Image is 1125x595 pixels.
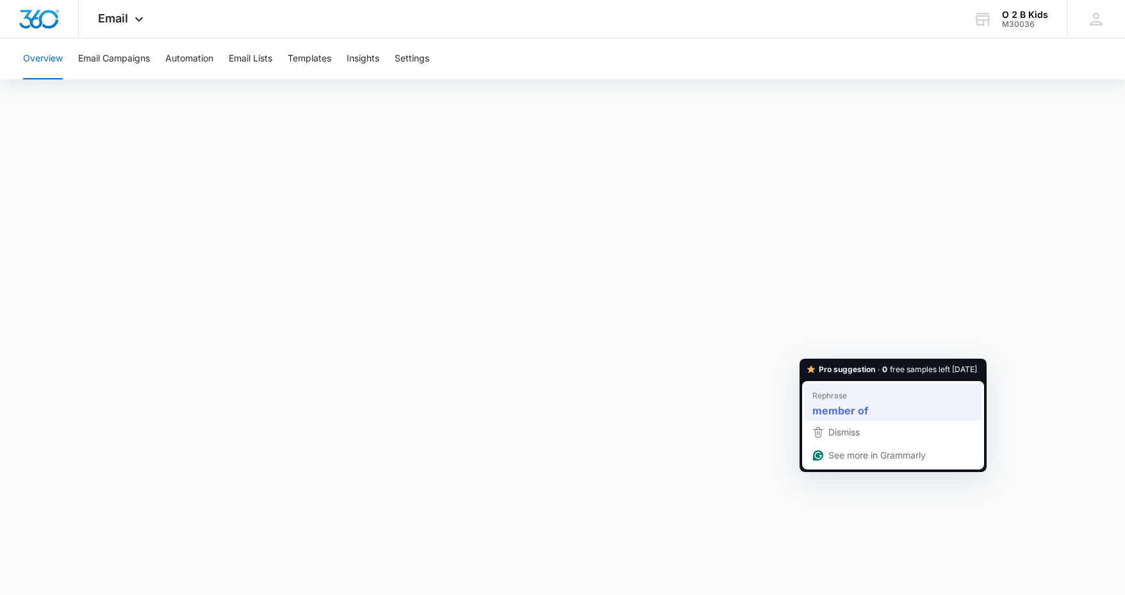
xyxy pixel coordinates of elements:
button: Automation [165,38,213,79]
div: account id [1002,20,1048,29]
button: Email Lists [229,38,272,79]
button: Overview [23,38,63,79]
button: Templates [288,38,331,79]
button: Insights [347,38,379,79]
button: Email Campaigns [78,38,150,79]
div: account name [1002,10,1048,20]
button: Settings [395,38,429,79]
span: Email [98,12,128,25]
